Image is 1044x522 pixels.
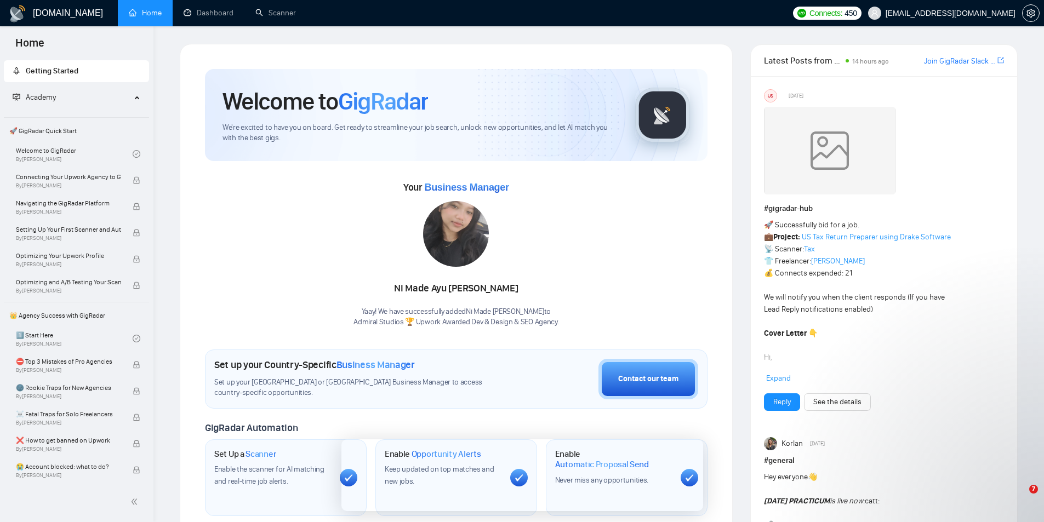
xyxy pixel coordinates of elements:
span: By [PERSON_NAME] [16,420,121,426]
a: setting [1022,9,1040,18]
div: Yaay! We have successfully added Ni Made [PERSON_NAME] to [353,307,558,328]
div: Ni Made Ayu [PERSON_NAME] [353,279,558,298]
h1: # general [764,455,1004,467]
div: Contact our team [618,373,678,385]
span: 450 [845,7,857,19]
strong: [DATE] PRACTICUM [764,496,830,506]
span: 👑 Agency Success with GigRadar [5,305,148,326]
h1: Welcome to [223,87,428,116]
span: By [PERSON_NAME] [16,209,121,215]
span: lock [133,440,140,448]
a: Welcome to GigRadarBy[PERSON_NAME] [16,142,133,166]
span: Connects: [809,7,842,19]
em: is live now [764,496,863,506]
span: lock [133,414,140,421]
a: searchScanner [255,8,296,18]
span: lock [133,176,140,184]
span: 🌚 Rookie Traps for New Agencies [16,382,121,393]
a: See the details [813,396,862,408]
span: double-left [130,496,141,507]
img: weqQh+iSagEgQAAAABJRU5ErkJggg== [764,107,895,194]
span: [DATE] [810,439,825,449]
a: dashboardDashboard [184,8,233,18]
span: Optimizing and A/B Testing Your Scanner for Better Results [16,277,121,288]
span: Expand [766,374,791,383]
h1: Set up your Country-Specific [214,359,415,371]
button: setting [1022,4,1040,22]
span: Business Manager [424,182,509,193]
span: check-circle [133,335,140,342]
img: upwork-logo.png [797,9,806,18]
span: 🚀 GigRadar Quick Start [5,120,148,142]
span: lock [133,203,140,210]
strong: Cover Letter 👇 [764,329,818,338]
span: GigRadar [338,87,428,116]
a: homeHome [129,8,162,18]
span: We're excited to have you on board. Get ready to streamline your job search, unlock new opportuni... [223,123,618,144]
span: setting [1023,9,1039,18]
span: Your [403,181,509,193]
iframe: Intercom live chat [1007,485,1033,511]
span: Latest Posts from the GigRadar Community [764,54,842,67]
span: lock [133,282,140,289]
span: 7 [1029,485,1038,494]
img: 1705466118991-WhatsApp%20Image%202024-01-17%20at%2012.32.43.jpeg [423,201,489,267]
span: Navigating the GigRadar Platform [16,198,121,209]
a: 1️⃣ Start HereBy[PERSON_NAME] [16,326,133,351]
span: ☠️ Fatal Traps for Solo Freelancers [16,409,121,420]
span: By [PERSON_NAME] [16,235,121,242]
button: See the details [804,393,871,411]
span: 👋 [808,472,817,481]
a: [PERSON_NAME] [811,256,865,266]
span: [DATE] [789,91,803,101]
a: Join GigRadar Slack Community [924,55,995,67]
span: By [PERSON_NAME] [16,367,121,374]
span: Academy [13,93,56,102]
span: fund-projection-screen [13,93,20,101]
button: Contact our team [598,359,698,399]
span: Connecting Your Upwork Agency to GigRadar [16,171,121,182]
button: Reply [764,393,800,411]
img: Korlan [764,437,777,450]
span: lock [133,466,140,474]
span: Academy [26,93,56,102]
span: By [PERSON_NAME] [16,472,121,479]
img: gigradar-logo.png [635,88,690,142]
span: lock [133,361,140,369]
h1: Set Up a [214,449,276,460]
a: Tax [804,244,815,254]
img: logo [9,5,26,22]
strong: Project: [773,232,800,242]
h1: # gigradar-hub [764,203,1004,215]
span: Set up your [GEOGRAPHIC_DATA] or [GEOGRAPHIC_DATA] Business Manager to access country-specific op... [214,377,505,398]
span: lock [133,255,140,263]
div: US [765,90,777,102]
a: export [997,55,1004,66]
span: GigRadar Automation [205,422,298,434]
a: US Tax Return Preparer using Drake Software [802,232,951,242]
span: Business Manager [336,359,415,371]
span: 14 hours ago [852,58,889,65]
a: Reply [773,396,791,408]
span: ❌ How to get banned on Upwork [16,435,121,446]
span: lock [133,229,140,237]
span: user [871,9,878,17]
li: Getting Started [4,60,149,82]
span: By [PERSON_NAME] [16,182,121,189]
span: By [PERSON_NAME] [16,446,121,452]
span: ⛔ Top 3 Mistakes of Pro Agencies [16,356,121,367]
span: Setting Up Your First Scanner and Auto-Bidder [16,224,121,235]
span: check-circle [133,150,140,158]
span: lock [133,387,140,395]
span: Enable the scanner for AI matching and real-time job alerts. [214,464,324,486]
iframe: Опрос от GigRadar.io [341,439,703,511]
span: By [PERSON_NAME] [16,393,121,400]
span: By [PERSON_NAME] [16,261,121,268]
span: Getting Started [26,66,78,76]
p: Admiral Studios 🏆 Upwork Awarded Dev & Design & SEO Agency . [353,317,558,328]
span: Korlan [781,438,803,450]
span: 😭 Account blocked: what to do? [16,461,121,472]
span: export [997,56,1004,65]
span: rocket [13,67,20,74]
span: Optimizing Your Upwork Profile [16,250,121,261]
